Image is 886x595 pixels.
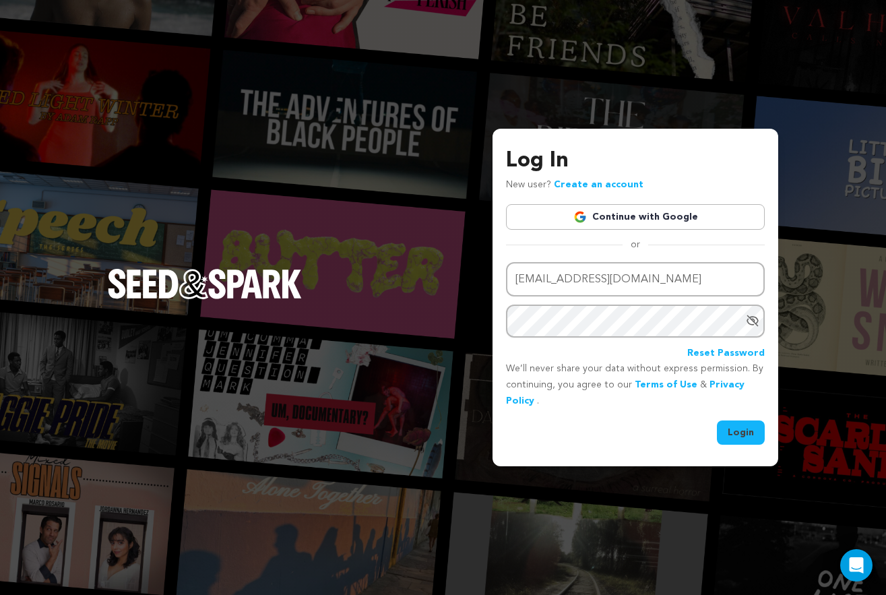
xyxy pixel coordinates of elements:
a: Privacy Policy [506,380,745,406]
a: Seed&Spark Homepage [108,269,302,325]
span: or [623,238,648,251]
a: Terms of Use [635,380,697,389]
button: Login [717,420,765,445]
input: Email address [506,262,765,296]
img: Seed&Spark Logo [108,269,302,299]
p: New user? [506,177,643,193]
h3: Log In [506,145,765,177]
p: We’ll never share your data without express permission. By continuing, you agree to our & . [506,361,765,409]
div: Open Intercom Messenger [840,549,873,582]
a: Create an account [554,180,643,189]
a: Reset Password [687,346,765,362]
a: Hide Password [746,314,759,327]
img: Google logo [573,210,587,224]
a: Continue with Google [506,204,765,230]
